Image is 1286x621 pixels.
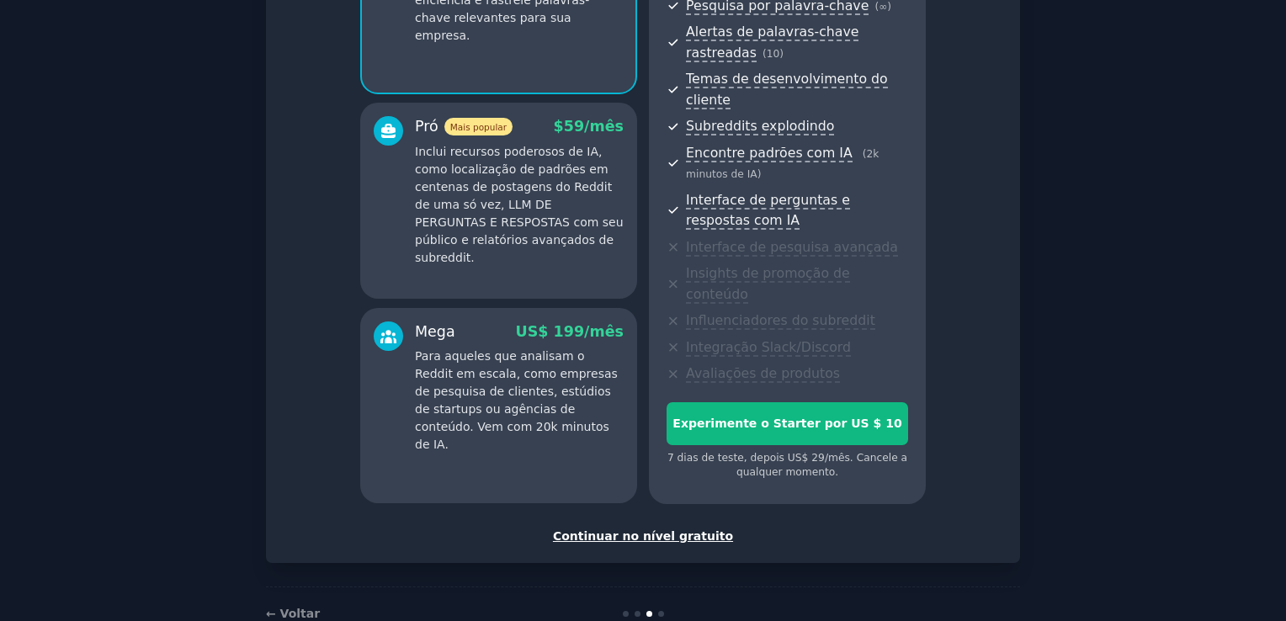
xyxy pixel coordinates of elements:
[667,415,907,433] div: Experimente o Starter por US $ 10
[874,1,891,13] span: (∞)
[415,321,455,342] font: Mega
[284,528,1002,545] div: Continuar no nível gratuito
[686,339,851,357] span: Integração Slack/Discord
[515,323,624,340] span: US$ 199/mês
[686,312,875,330] span: Influenciadores do subreddit
[686,118,834,135] span: Subreddits explodindo
[444,118,513,135] span: Mais popular
[554,118,624,135] span: $59/mês
[686,365,840,383] span: Avaliações de produtos
[686,24,858,62] span: Alertas de palavras-chave rastreadas
[686,145,853,162] span: Encontre padrões com IA
[686,71,888,109] span: Temas de desenvolvimento do cliente
[415,116,438,137] font: Pró
[763,48,784,60] span: (10)
[686,265,850,304] span: Insights de promoção de conteúdo
[415,348,624,454] p: Para aqueles que analisam o Reddit em escala, como empresas de pesquisa de clientes, estúdios de ...
[686,239,898,257] span: Interface de pesquisa avançada
[667,451,908,480] div: 7 dias de teste, depois US$ 29/mês. Cancele a qualquer momento.
[667,402,908,445] button: Experimente o Starter por US $ 10
[266,607,320,620] a: ← Voltar
[686,192,850,231] span: Interface de perguntas e respostas com IA
[415,143,624,267] p: Inclui recursos poderosos de IA, como localização de padrões em centenas de postagens do Reddit d...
